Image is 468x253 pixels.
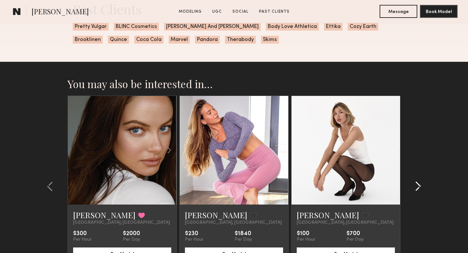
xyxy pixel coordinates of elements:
button: Message [380,5,417,18]
div: $700 [346,231,364,237]
span: [PERSON_NAME] And [PERSON_NAME] [164,23,261,31]
span: Brooklinen [73,36,103,44]
span: Ettika [324,23,343,31]
div: $1840 [235,231,252,237]
div: Per Day [123,237,140,242]
span: Coca Cola [134,36,163,44]
div: Per Hour [185,237,203,242]
span: [GEOGRAPHIC_DATA], [GEOGRAPHIC_DATA] [185,220,282,225]
div: Per Hour [73,237,92,242]
div: Per Day [235,237,252,242]
a: Past Clients [256,9,292,15]
span: Pandora [195,36,220,44]
div: $100 [297,231,315,237]
span: Therabody [225,36,256,44]
a: Modeling [176,9,204,15]
span: Pretty Vulgar [73,23,109,31]
a: Social [230,9,251,15]
span: Skims [261,36,279,44]
span: BLINC Cosmetics [114,23,159,31]
a: [PERSON_NAME] [73,210,136,220]
div: $2000 [123,231,140,237]
a: Book Model [420,8,458,14]
a: UGC [210,9,225,15]
a: [PERSON_NAME] [297,210,359,220]
span: [PERSON_NAME] [32,7,89,18]
a: [PERSON_NAME] [185,210,247,220]
div: Per Hour [297,237,315,242]
div: $300 [73,231,92,237]
span: [GEOGRAPHIC_DATA], [GEOGRAPHIC_DATA] [297,220,394,225]
div: Per Day [346,237,364,242]
div: $230 [185,231,203,237]
span: Body Love Athletica [266,23,319,31]
span: Marvel [169,36,190,44]
button: Book Model [420,5,458,18]
span: Quince [108,36,129,44]
span: Cozy Earth [348,23,378,31]
h2: You may also be interested in… [68,77,400,90]
span: [GEOGRAPHIC_DATA], [GEOGRAPHIC_DATA] [73,220,170,225]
